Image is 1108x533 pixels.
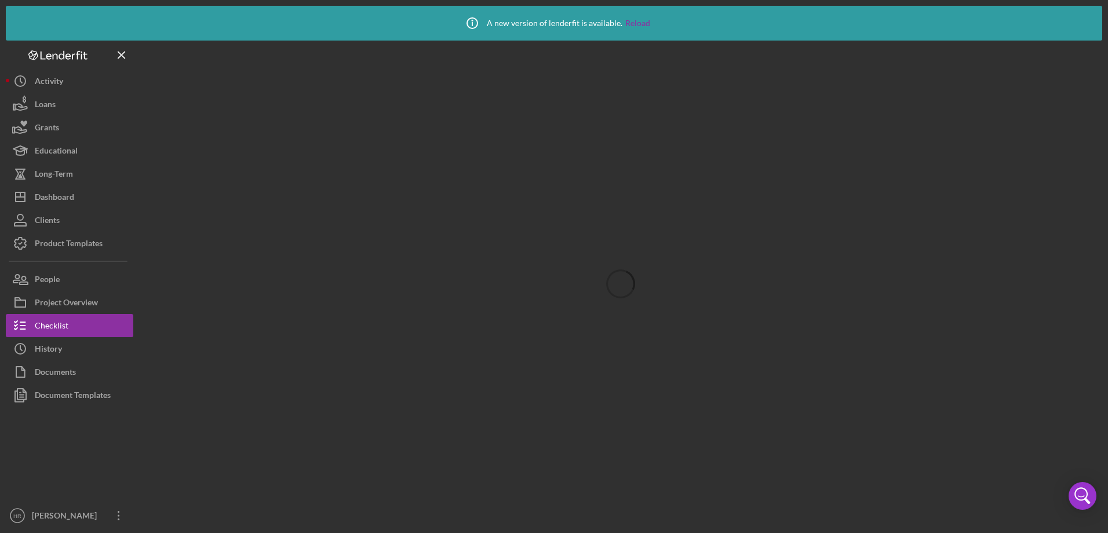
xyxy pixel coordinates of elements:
[6,116,133,139] button: Grants
[6,268,133,291] button: People
[458,9,650,38] div: A new version of lenderfit is available.
[6,314,133,337] button: Checklist
[35,268,60,294] div: People
[6,93,133,116] button: Loans
[1069,482,1096,510] div: Open Intercom Messenger
[13,513,21,519] text: HR
[6,70,133,93] button: Activity
[35,337,62,363] div: History
[6,209,133,232] button: Clients
[35,384,111,410] div: Document Templates
[35,291,98,317] div: Project Overview
[6,162,133,185] button: Long-Term
[6,185,133,209] button: Dashboard
[6,291,133,314] button: Project Overview
[35,139,78,165] div: Educational
[29,504,104,530] div: [PERSON_NAME]
[35,185,74,211] div: Dashboard
[6,232,133,255] button: Product Templates
[35,93,56,119] div: Loans
[35,209,60,235] div: Clients
[35,232,103,258] div: Product Templates
[6,337,133,360] button: History
[6,384,133,407] button: Document Templates
[625,19,650,28] a: Reload
[35,116,59,142] div: Grants
[6,504,133,527] button: HR[PERSON_NAME]
[6,139,133,162] button: Educational
[35,314,68,340] div: Checklist
[6,360,133,384] button: Documents
[35,70,63,96] div: Activity
[35,360,76,386] div: Documents
[35,162,73,188] div: Long-Term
